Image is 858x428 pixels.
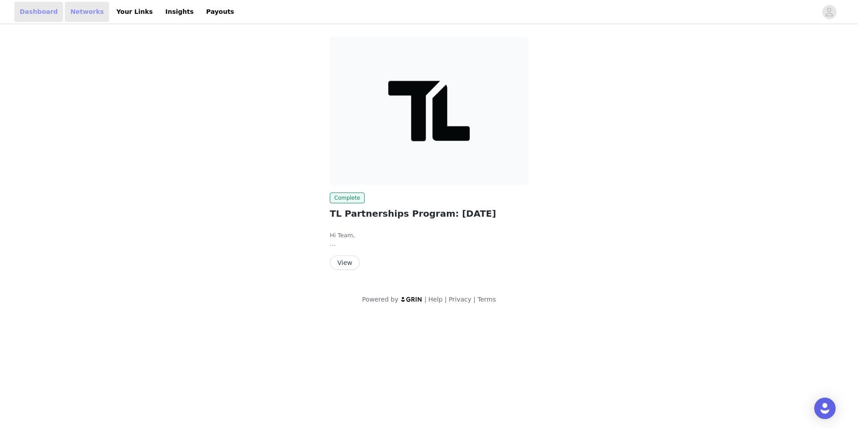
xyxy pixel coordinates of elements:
span: Complete [330,193,365,203]
span: | [473,296,475,303]
a: Networks [65,2,109,22]
span: Powered by [362,296,398,303]
div: avatar [825,5,833,19]
div: Open Intercom Messenger [814,398,836,419]
a: Insights [160,2,199,22]
a: Payouts [201,2,240,22]
a: Terms [477,296,496,303]
p: Hi Team, [330,231,528,240]
img: Transparent Labs [330,37,528,185]
span: | [425,296,427,303]
img: logo [400,296,423,302]
a: View [330,260,360,266]
a: Privacy [449,296,471,303]
a: Help [429,296,443,303]
span: | [445,296,447,303]
h2: TL Partnerships Program: [DATE] [330,207,528,220]
a: Your Links [111,2,158,22]
a: Dashboard [14,2,63,22]
button: View [330,256,360,270]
